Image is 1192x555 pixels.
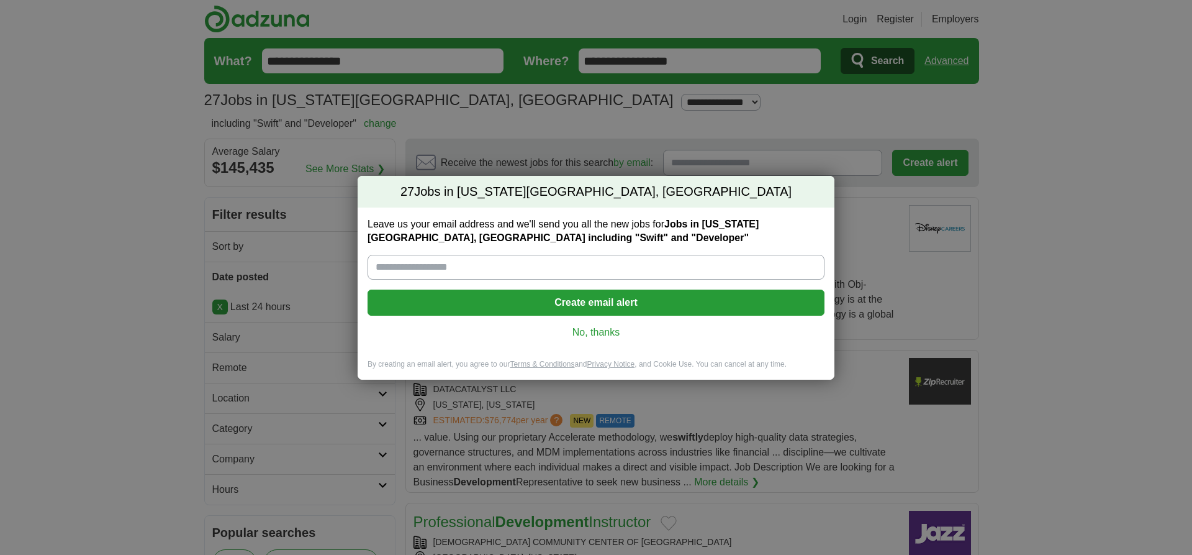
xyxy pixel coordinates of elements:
[358,176,834,208] h2: Jobs in [US_STATE][GEOGRAPHIC_DATA], [GEOGRAPHIC_DATA]
[368,290,824,316] button: Create email alert
[587,360,635,369] a: Privacy Notice
[377,326,815,339] a: No, thanks
[368,218,824,245] label: Leave us your email address and we'll send you all the new jobs for
[400,183,414,201] span: 27
[510,360,574,369] a: Terms & Conditions
[358,359,834,380] div: By creating an email alert, you agree to our and , and Cookie Use. You can cancel at any time.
